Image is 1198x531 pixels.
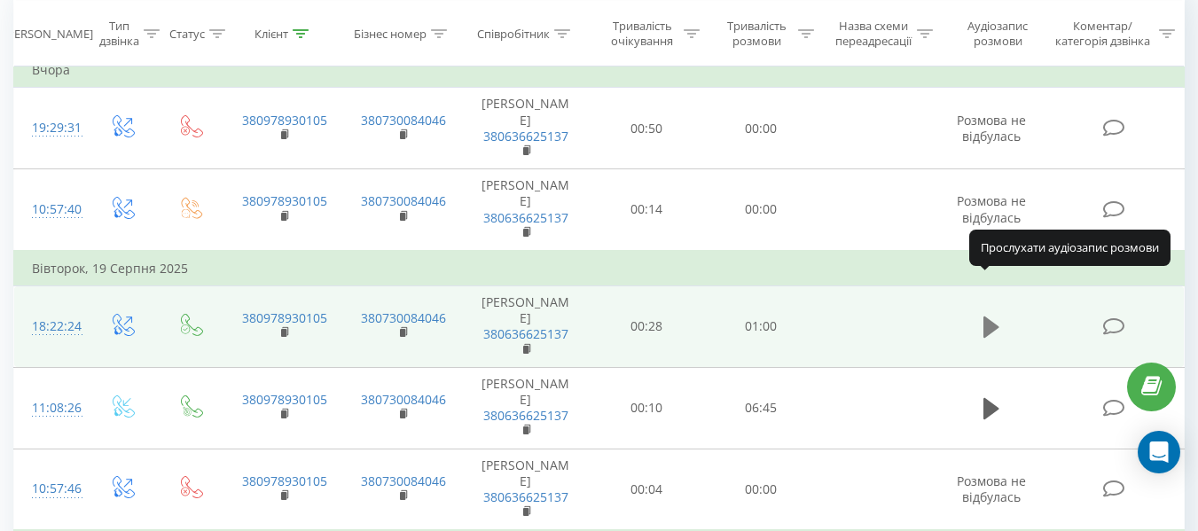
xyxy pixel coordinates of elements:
[32,309,69,344] div: 18:22:24
[483,488,568,505] a: 380636625137
[704,286,818,368] td: 01:00
[242,309,327,326] a: 380978930105
[1051,19,1155,49] div: Коментар/категорія дзвінка
[361,391,446,408] a: 380730084046
[32,192,69,227] div: 10:57:40
[1138,431,1180,473] div: Open Intercom Messenger
[462,367,590,449] td: [PERSON_NAME]
[720,19,794,49] div: Тривалість розмови
[462,286,590,368] td: [PERSON_NAME]
[477,26,550,41] div: Співробітник
[957,472,1026,505] span: Розмова не відбулась
[32,391,69,426] div: 11:08:26
[254,26,288,41] div: Клієнт
[704,449,818,530] td: 00:00
[462,449,590,530] td: [PERSON_NAME]
[242,112,327,129] a: 380978930105
[590,286,704,368] td: 00:28
[361,472,446,489] a: 380730084046
[483,325,568,342] a: 380636625137
[590,88,704,169] td: 00:50
[99,19,139,49] div: Тип дзвінка
[242,192,327,209] a: 380978930105
[704,367,818,449] td: 06:45
[606,19,679,49] div: Тривалість очікування
[483,407,568,424] a: 380636625137
[32,111,69,145] div: 19:29:31
[462,169,590,251] td: [PERSON_NAME]
[361,309,446,326] a: 380730084046
[704,88,818,169] td: 00:00
[957,112,1026,144] span: Розмова не відбулась
[969,230,1171,265] div: Прослухати аудіозапис розмови
[483,209,568,226] a: 380636625137
[590,367,704,449] td: 00:10
[242,391,327,408] a: 380978930105
[4,26,93,41] div: [PERSON_NAME]
[14,52,1185,88] td: Вчора
[704,169,818,251] td: 00:00
[483,128,568,144] a: 380636625137
[169,26,205,41] div: Статус
[953,19,1043,49] div: Аудіозапис розмови
[14,251,1185,286] td: Вівторок, 19 Серпня 2025
[590,169,704,251] td: 00:14
[354,26,427,41] div: Бізнес номер
[32,472,69,506] div: 10:57:46
[590,449,704,530] td: 00:04
[957,192,1026,225] span: Розмова не відбулась
[361,112,446,129] a: 380730084046
[462,88,590,169] td: [PERSON_NAME]
[834,19,912,49] div: Назва схеми переадресації
[361,192,446,209] a: 380730084046
[242,472,327,489] a: 380978930105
